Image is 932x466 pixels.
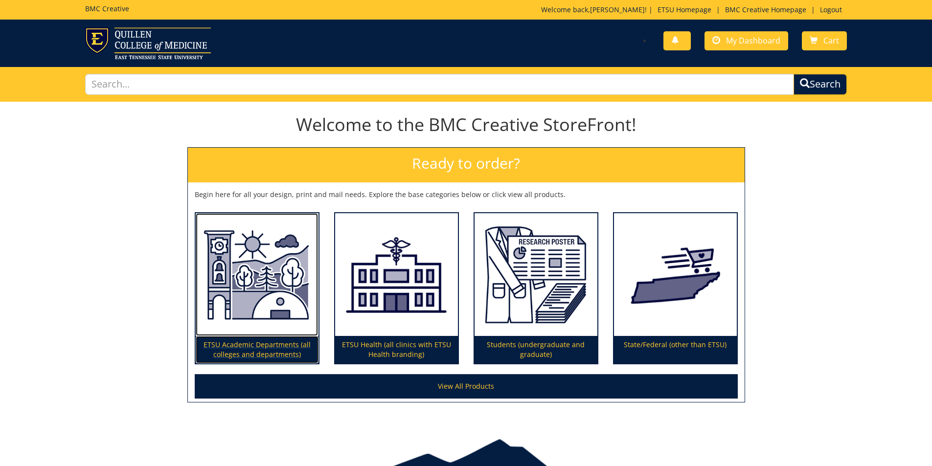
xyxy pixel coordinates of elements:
a: State/Federal (other than ETSU) [614,213,737,364]
span: My Dashboard [726,35,780,46]
a: Logout [815,5,847,14]
a: ETSU Homepage [653,5,716,14]
a: [PERSON_NAME] [590,5,645,14]
p: Welcome back, ! | | | [541,5,847,15]
input: Search... [85,74,795,95]
p: Students (undergraduate and graduate) [475,336,597,363]
a: BMC Creative Homepage [720,5,811,14]
p: Begin here for all your design, print and mail needs. Explore the base categories below or click ... [195,190,738,200]
a: View All Products [195,374,738,399]
a: Cart [802,31,847,50]
img: State/Federal (other than ETSU) [614,213,737,336]
a: Students (undergraduate and graduate) [475,213,597,364]
img: ETSU Academic Departments (all colleges and departments) [196,213,318,336]
p: State/Federal (other than ETSU) [614,336,737,363]
button: Search [794,74,847,95]
img: ETSU logo [85,27,211,59]
img: ETSU Health (all clinics with ETSU Health branding) [335,213,458,336]
span: Cart [823,35,839,46]
img: Students (undergraduate and graduate) [475,213,597,336]
a: My Dashboard [705,31,788,50]
a: ETSU Academic Departments (all colleges and departments) [196,213,318,364]
h1: Welcome to the BMC Creative StoreFront! [187,115,745,134]
p: ETSU Academic Departments (all colleges and departments) [196,336,318,363]
h5: BMC Creative [85,5,129,12]
a: ETSU Health (all clinics with ETSU Health branding) [335,213,458,364]
h2: Ready to order? [188,148,745,182]
p: ETSU Health (all clinics with ETSU Health branding) [335,336,458,363]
